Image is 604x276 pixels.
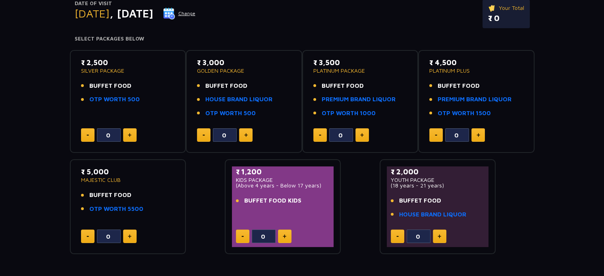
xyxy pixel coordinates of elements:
[391,177,485,183] p: YOUTH PACKAGE
[205,109,256,118] a: OTP WORTH 500
[128,234,131,238] img: plus
[438,234,441,238] img: plus
[438,109,491,118] a: OTP WORTH 1500
[488,4,524,12] p: Your Total
[81,166,175,177] p: ₹ 5,000
[396,236,399,237] img: minus
[399,196,441,205] span: BUFFET FOOD
[391,166,485,177] p: ₹ 2,000
[477,133,480,137] img: plus
[205,95,272,104] a: HOUSE BRAND LIQUOR
[89,191,131,200] span: BUFFET FOOD
[236,177,330,183] p: KIDS PACKAGE
[313,57,407,68] p: ₹ 3,500
[488,4,496,12] img: ticket
[429,68,523,73] p: PLATINUM PLUS
[244,196,301,205] span: BUFFET FOOD KIDS
[313,68,407,73] p: PLATINUM PACKAGE
[241,236,244,237] img: minus
[197,57,291,68] p: ₹ 3,000
[81,68,175,73] p: SILVER PACKAGE
[81,57,175,68] p: ₹ 2,500
[128,133,131,137] img: plus
[163,7,196,20] button: Change
[319,135,321,136] img: minus
[283,234,286,238] img: plus
[205,81,247,91] span: BUFFET FOOD
[399,210,466,219] a: HOUSE BRAND LIQUOR
[322,95,396,104] a: PREMIUM BRAND LIQUOR
[87,135,89,136] img: minus
[438,95,511,104] a: PREMIUM BRAND LIQUOR
[89,81,131,91] span: BUFFET FOOD
[87,236,89,237] img: minus
[429,57,523,68] p: ₹ 4,500
[236,183,330,188] p: (Above 4 years - Below 17 years)
[75,36,530,42] h4: Select Packages Below
[75,7,110,20] span: [DATE]
[236,166,330,177] p: ₹ 1,200
[244,133,248,137] img: plus
[110,7,153,20] span: , [DATE]
[81,177,175,183] p: MAJESTIC CLUB
[435,135,437,136] img: minus
[197,68,291,73] p: GOLDEN PACKAGE
[360,133,364,137] img: plus
[322,109,376,118] a: OTP WORTH 1000
[488,12,524,24] p: ₹ 0
[203,135,205,136] img: minus
[391,183,485,188] p: (18 years - 21 years)
[89,205,143,214] a: OTP WORTH 5500
[322,81,364,91] span: BUFFET FOOD
[89,95,140,104] a: OTP WORTH 500
[438,81,480,91] span: BUFFET FOOD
